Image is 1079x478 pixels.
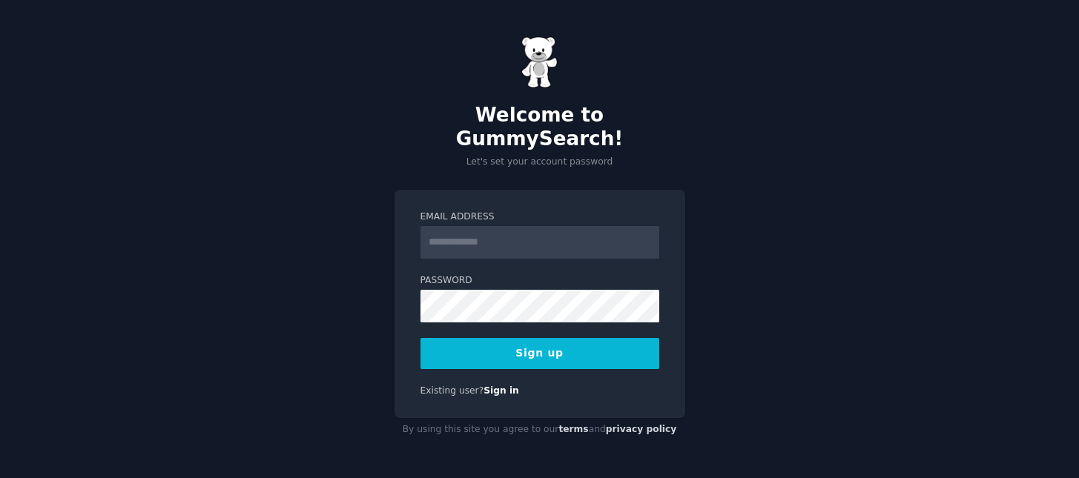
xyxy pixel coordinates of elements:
[395,104,685,150] h2: Welcome to GummySearch!
[420,338,659,369] button: Sign up
[521,36,558,88] img: Gummy Bear
[395,418,685,442] div: By using this site you agree to our and
[558,424,588,434] a: terms
[606,424,677,434] a: privacy policy
[420,210,659,224] label: Email Address
[484,385,519,396] a: Sign in
[420,385,484,396] span: Existing user?
[420,274,659,288] label: Password
[395,156,685,169] p: Let's set your account password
